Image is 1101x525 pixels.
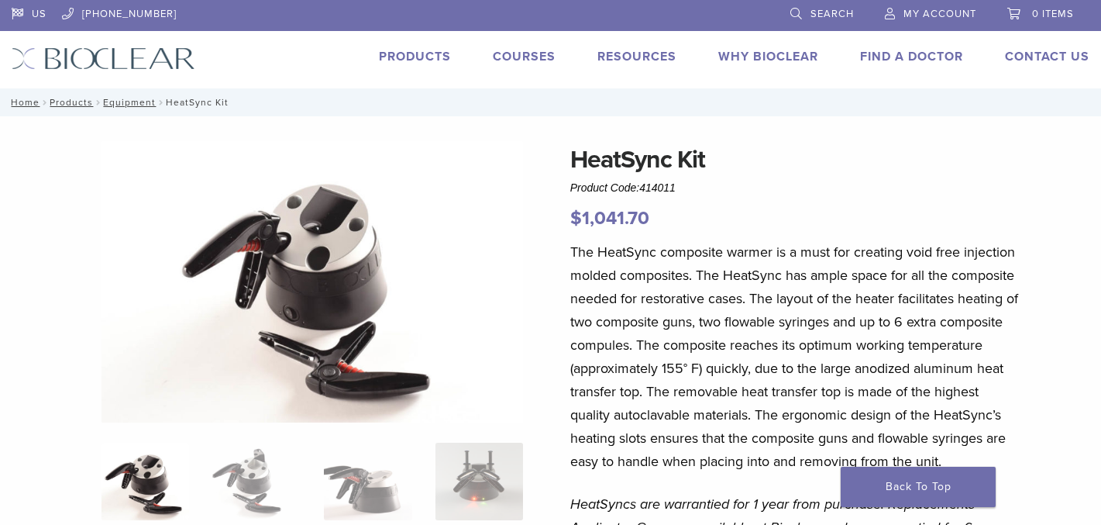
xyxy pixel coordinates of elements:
[50,97,93,108] a: Products
[1032,8,1074,20] span: 0 items
[570,207,582,230] span: $
[212,443,301,520] img: HeatSync Kit - Image 2
[12,47,195,70] img: Bioclear
[6,97,40,108] a: Home
[493,49,556,64] a: Courses
[841,467,996,507] a: Back To Top
[324,443,412,520] img: HeatSync Kit - Image 3
[570,181,676,194] span: Product Code:
[93,98,103,106] span: /
[101,443,190,520] img: HeatSync-Kit-4-324x324.jpg
[156,98,166,106] span: /
[435,443,524,520] img: HeatSync Kit - Image 4
[1005,49,1089,64] a: Contact Us
[903,8,976,20] span: My Account
[101,141,523,423] img: HeatSync Kit-4
[570,207,649,230] bdi: 1,041.70
[718,49,818,64] a: Why Bioclear
[103,97,156,108] a: Equipment
[639,181,676,194] span: 414011
[597,49,676,64] a: Resources
[379,49,451,64] a: Products
[810,8,854,20] span: Search
[860,49,963,64] a: Find A Doctor
[570,141,1020,178] h1: HeatSync Kit
[570,240,1020,473] p: The HeatSync composite warmer is a must for creating void free injection molded composites. The H...
[40,98,50,106] span: /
